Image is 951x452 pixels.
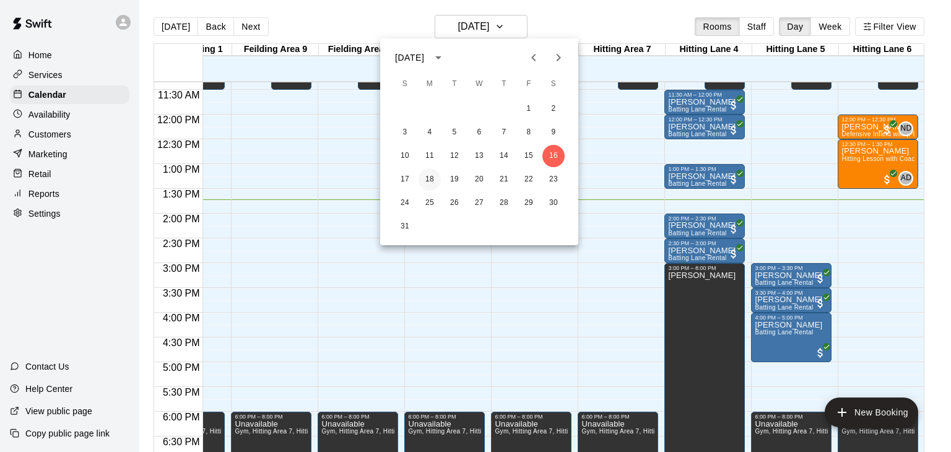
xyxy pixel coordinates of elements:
button: 30 [542,192,565,214]
button: 12 [443,145,466,167]
button: 5 [443,121,466,144]
button: 23 [542,168,565,191]
button: 15 [518,145,540,167]
span: Wednesday [468,72,490,97]
button: 13 [468,145,490,167]
button: 21 [493,168,515,191]
button: 16 [542,145,565,167]
span: Tuesday [443,72,466,97]
span: Saturday [542,72,565,97]
button: 24 [394,192,416,214]
span: Thursday [493,72,515,97]
button: Previous month [521,45,546,70]
button: 31 [394,215,416,238]
button: 19 [443,168,466,191]
button: 3 [394,121,416,144]
button: 26 [443,192,466,214]
span: Monday [419,72,441,97]
button: 2 [542,98,565,120]
button: calendar view is open, switch to year view [428,47,449,68]
button: 4 [419,121,441,144]
button: 9 [542,121,565,144]
button: 22 [518,168,540,191]
button: 7 [493,121,515,144]
button: Next month [546,45,571,70]
button: 28 [493,192,515,214]
button: 14 [493,145,515,167]
button: 10 [394,145,416,167]
button: 6 [468,121,490,144]
button: 8 [518,121,540,144]
span: Sunday [394,72,416,97]
button: 29 [518,192,540,214]
button: 1 [518,98,540,120]
span: Friday [518,72,540,97]
button: 18 [419,168,441,191]
button: 20 [468,168,490,191]
div: [DATE] [395,51,424,64]
button: 17 [394,168,416,191]
button: 27 [468,192,490,214]
button: 25 [419,192,441,214]
button: 11 [419,145,441,167]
